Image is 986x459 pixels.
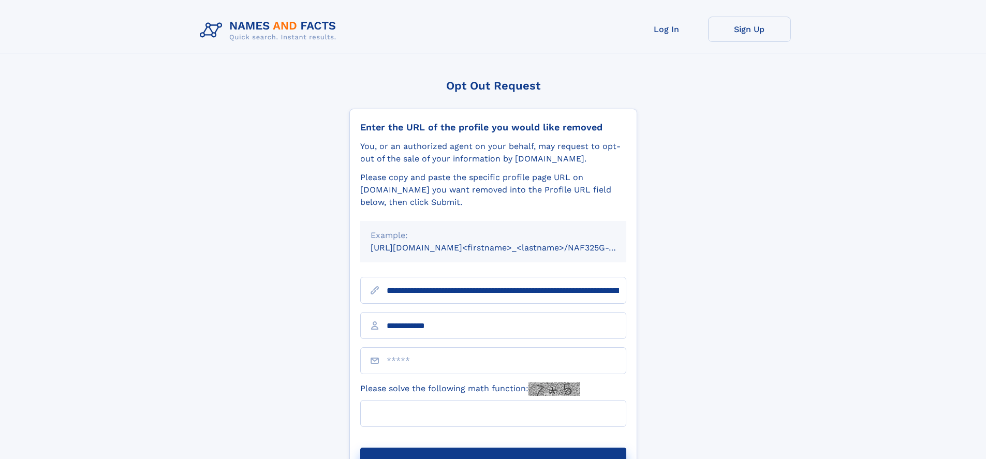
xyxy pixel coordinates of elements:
label: Please solve the following math function: [360,382,580,396]
div: You, or an authorized agent on your behalf, may request to opt-out of the sale of your informatio... [360,140,626,165]
a: Log In [625,17,708,42]
small: [URL][DOMAIN_NAME]<firstname>_<lastname>/NAF325G-xxxxxxxx [371,243,646,253]
div: Example: [371,229,616,242]
img: Logo Names and Facts [196,17,345,45]
div: Enter the URL of the profile you would like removed [360,122,626,133]
a: Sign Up [708,17,791,42]
div: Opt Out Request [349,79,637,92]
div: Please copy and paste the specific profile page URL on [DOMAIN_NAME] you want removed into the Pr... [360,171,626,209]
